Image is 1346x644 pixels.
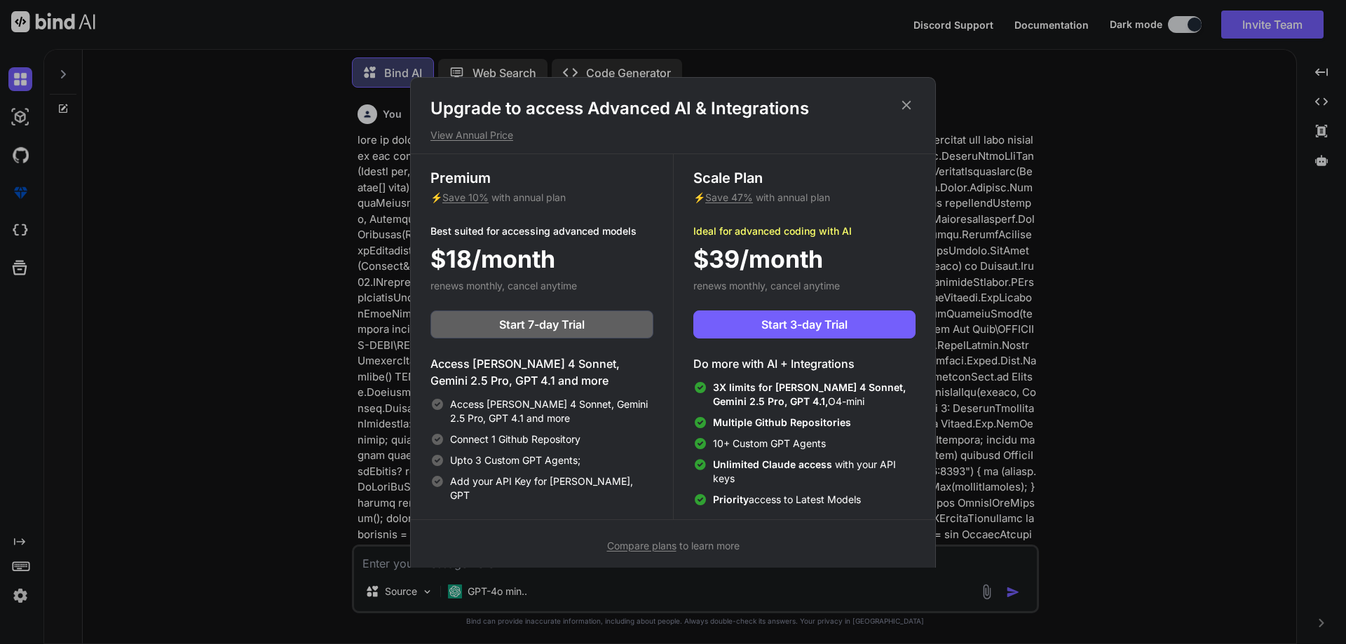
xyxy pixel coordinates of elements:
span: access to Latest Models [713,493,861,507]
p: ⚡ with annual plan [430,191,653,205]
span: Multiple Github Repositories [713,416,851,428]
h4: Do more with AI + Integrations [693,355,916,372]
span: $39/month [693,241,823,277]
h3: Scale Plan [693,168,916,188]
h3: Premium [430,168,653,188]
span: Access [PERSON_NAME] 4 Sonnet, Gemini 2.5 Pro, GPT 4.1 and more [450,397,653,425]
span: Save 10% [442,191,489,203]
p: Best suited for accessing advanced models [430,224,653,238]
span: Priority [713,493,749,505]
span: $18/month [430,241,555,277]
span: to learn more [607,540,740,551]
span: Save 47% [705,191,753,203]
span: renews monthly, cancel anytime [430,280,577,292]
span: 3X limits for [PERSON_NAME] 4 Sonnet, Gemini 2.5 Pro, GPT 4.1, [713,381,906,407]
span: Add your API Key for [PERSON_NAME], GPT [450,474,653,502]
span: 10+ Custom GPT Agents [713,437,826,451]
span: Start 3-day Trial [761,316,848,333]
span: Upto 3 Custom GPT Agents; [450,453,580,467]
span: Unlimited Claude access [713,458,835,470]
span: Start 7-day Trial [499,316,585,333]
span: Connect 1 Github Repository [450,432,580,446]
span: renews monthly, cancel anytime [693,280,840,292]
span: O4-mini [713,381,916,409]
h4: Access [PERSON_NAME] 4 Sonnet, Gemini 2.5 Pro, GPT 4.1 and more [430,355,653,389]
span: with your API keys [713,458,916,486]
h1: Upgrade to access Advanced AI & Integrations [430,97,916,120]
p: View Annual Price [430,128,916,142]
p: ⚡ with annual plan [693,191,916,205]
p: Ideal for advanced coding with AI [693,224,916,238]
button: Start 3-day Trial [693,310,916,338]
button: Start 7-day Trial [430,310,653,338]
span: Compare plans [607,540,677,551]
